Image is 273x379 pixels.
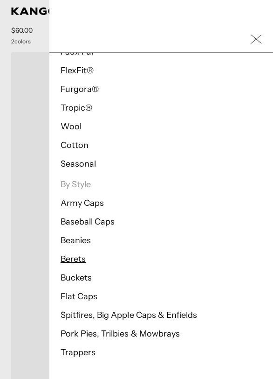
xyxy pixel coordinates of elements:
a: Buckets [61,273,92,283]
p: By Style [61,179,262,190]
a: Army Caps [61,198,104,208]
a: Cotton [61,140,89,150]
a: Tropic® [61,103,92,113]
a: Furgora® [61,84,99,94]
a: Trappers [61,347,96,358]
a: Pork Pies, Trilbies & Mowbrays [61,329,180,339]
a: Baseball Caps [61,217,115,227]
a: FlexFit® [61,65,94,76]
a: Flat Caps [61,291,97,302]
a: Beanies [61,235,91,246]
a: Wool [61,121,82,132]
a: Seasonal [61,159,96,169]
a: Spitfires, Big Apple Caps & Enfields [61,310,197,320]
a: Berets [61,254,86,264]
button: Close Mobile Nav [251,34,262,45]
